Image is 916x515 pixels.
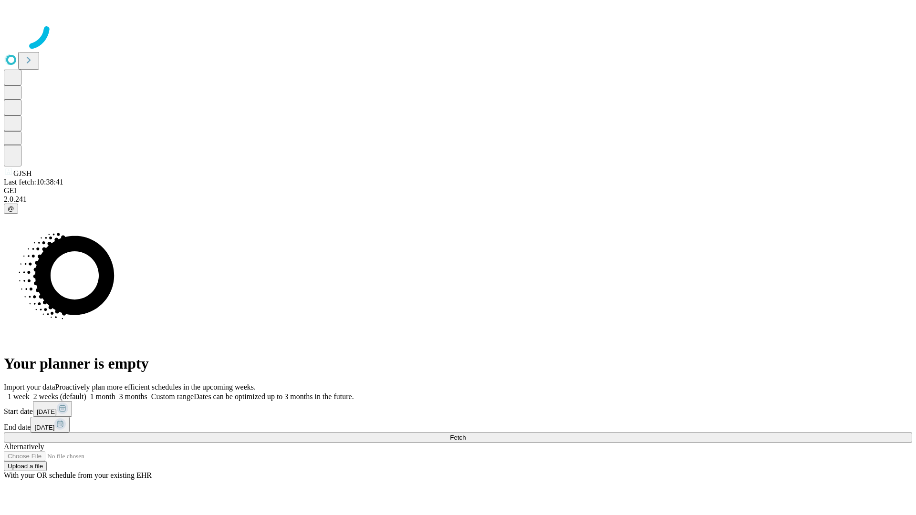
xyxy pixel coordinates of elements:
[33,401,72,417] button: [DATE]
[4,204,18,214] button: @
[450,434,466,441] span: Fetch
[8,392,30,401] span: 1 week
[4,433,912,443] button: Fetch
[4,195,912,204] div: 2.0.241
[4,401,912,417] div: Start date
[55,383,256,391] span: Proactively plan more efficient schedules in the upcoming weeks.
[4,383,55,391] span: Import your data
[13,169,31,177] span: GJSH
[4,417,912,433] div: End date
[33,392,86,401] span: 2 weeks (default)
[8,205,14,212] span: @
[151,392,194,401] span: Custom range
[4,443,44,451] span: Alternatively
[4,186,912,195] div: GEI
[37,408,57,415] span: [DATE]
[119,392,147,401] span: 3 months
[34,424,54,431] span: [DATE]
[4,471,152,479] span: With your OR schedule from your existing EHR
[4,178,63,186] span: Last fetch: 10:38:41
[31,417,70,433] button: [DATE]
[4,461,47,471] button: Upload a file
[194,392,354,401] span: Dates can be optimized up to 3 months in the future.
[4,355,912,372] h1: Your planner is empty
[90,392,115,401] span: 1 month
